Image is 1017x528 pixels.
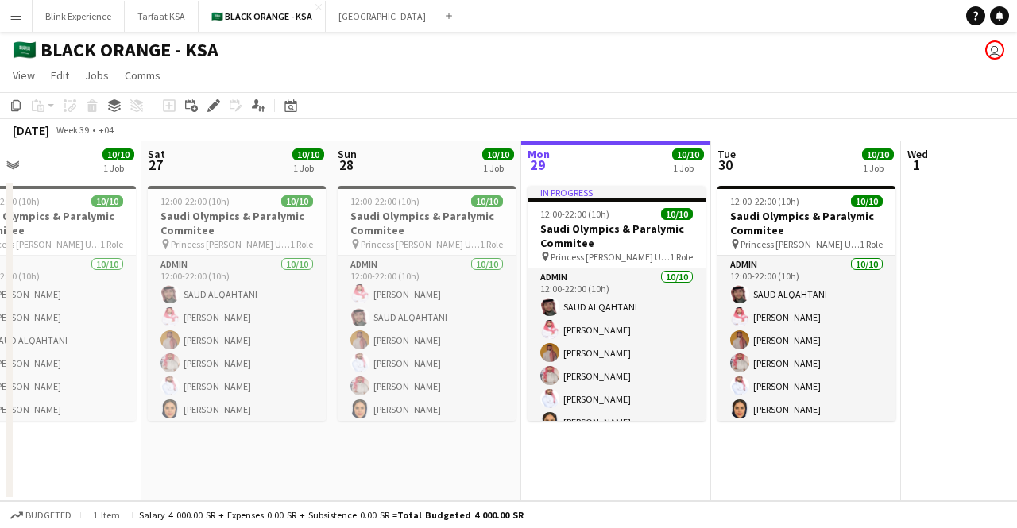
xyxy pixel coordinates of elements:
span: Edit [51,68,69,83]
a: Jobs [79,65,115,86]
a: Edit [44,65,75,86]
span: Budgeted [25,510,72,521]
button: 🇸🇦 BLACK ORANGE - KSA [199,1,326,32]
span: Jobs [85,68,109,83]
span: Week 39 [52,124,92,136]
button: [GEOGRAPHIC_DATA] [326,1,439,32]
span: Comms [125,68,160,83]
span: 1 item [87,509,126,521]
a: Comms [118,65,167,86]
a: View [6,65,41,86]
button: Blink Experience [33,1,125,32]
div: +04 [99,124,114,136]
span: View [13,68,35,83]
button: Budgeted [8,507,74,524]
span: Total Budgeted 4 000.00 SR [397,509,524,521]
div: Salary 4 000.00 SR + Expenses 0.00 SR + Subsistence 0.00 SR = [139,509,524,521]
h1: 🇸🇦 BLACK ORANGE - KSA [13,38,218,62]
button: Tarfaat KSA [125,1,199,32]
app-user-avatar: Abdulwahab Al Hijan [985,40,1004,60]
div: [DATE] [13,122,49,138]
